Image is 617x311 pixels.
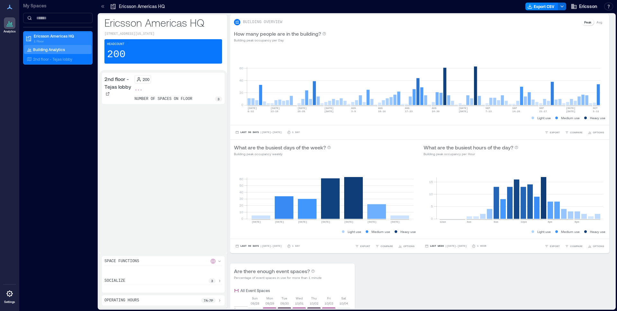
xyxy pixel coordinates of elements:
[539,107,544,110] text: SEP
[561,229,580,234] p: Medium use
[548,220,552,223] text: 4pm
[325,301,333,306] p: 10/03
[459,110,468,113] text: [DATE]
[351,110,356,113] text: 3-9
[298,110,305,113] text: 20-26
[271,110,278,113] text: 13-19
[251,301,259,306] p: 09/28
[239,183,243,187] tspan: 50
[405,107,410,110] text: AUG
[211,278,213,283] p: 3
[239,197,243,200] tspan: 30
[390,220,400,223] text: [DATE]
[239,203,243,207] tspan: 20
[234,38,326,43] p: Building peak occupancy per Day
[459,107,468,110] text: [DATE]
[344,220,353,223] text: [DATE]
[339,301,348,306] p: 10/04
[351,107,356,110] text: AUG
[584,20,591,25] p: Peak
[432,107,437,110] text: AUG
[424,144,513,151] p: What are the busiest hours of the day?
[292,130,300,134] p: 1 Day
[234,151,331,156] p: Building peak occupancy weekly
[590,115,605,120] p: Heavy use
[486,107,490,110] text: SEP
[34,33,88,39] p: Ericsson Americas HQ
[494,220,498,223] text: 8am
[543,129,561,136] button: EXPORT
[564,129,584,136] button: COMPARE
[275,220,284,223] text: [DATE]
[477,244,486,248] p: 1 Hour
[570,130,583,134] span: COMPARE
[239,190,243,194] tspan: 40
[378,110,386,113] text: 10-16
[282,296,287,301] p: Tue
[575,220,579,223] text: 8pm
[292,244,300,248] p: 1 Day
[241,103,243,107] tspan: 0
[429,192,433,196] tspan: 10
[341,296,346,301] p: Sat
[486,110,492,113] text: 7-13
[550,130,560,134] span: EXPORT
[33,57,72,62] p: 2nd floor - Tejas lobby
[33,47,65,52] p: Building Analytics
[247,107,257,110] text: [DATE]
[240,288,270,293] p: All Event Spaces
[586,243,605,249] button: OPTIONS
[204,298,213,303] p: 7a - 7p
[367,220,377,223] text: [DATE]
[234,267,310,275] p: Are there enough event spaces?
[266,296,273,301] p: Mon
[467,220,471,223] text: 4am
[241,217,243,220] tspan: 0
[432,110,440,113] text: 24-30
[295,301,304,306] p: 10/01
[107,48,126,61] p: 200
[4,30,16,33] p: Analytics
[537,115,551,120] p: Light use
[252,296,258,301] p: Sun
[537,229,551,234] p: Light use
[539,110,547,113] text: 21-27
[354,243,371,249] button: EXPORT
[424,151,518,156] p: Building peak occupancy per Hour
[104,75,132,91] p: 2nd floor - Tejas lobby
[512,107,517,110] text: SEP
[550,244,560,248] span: EXPORT
[424,243,468,249] button: Last Week |[DATE]-[DATE]
[239,210,243,214] tspan: 10
[239,78,243,82] tspan: 40
[579,3,597,10] span: Ericsson
[593,107,598,110] text: OCT
[590,229,605,234] p: Heavy use
[298,220,307,223] text: [DATE]
[104,16,222,29] p: Ericsson Americas HQ
[239,91,243,94] tspan: 20
[296,296,303,301] p: Wed
[234,30,321,38] p: How many people are in the building?
[405,110,413,113] text: 17-23
[360,244,370,248] span: EXPORT
[429,180,433,184] tspan: 15
[104,298,139,303] p: Operating Hours
[321,220,330,223] text: [DATE]
[239,177,243,181] tspan: 60
[252,220,261,223] text: [DATE]
[243,20,282,25] p: BUILDING OVERVIEW
[566,107,576,110] text: [DATE]
[234,129,283,136] button: Last 90 Days |[DATE]-[DATE]
[593,110,599,113] text: 5-11
[397,243,416,249] button: OPTIONS
[2,15,18,35] a: Analytics
[2,286,17,306] a: Settings
[569,1,599,12] button: Ericsson
[104,31,222,37] p: [STREET_ADDRESS][US_STATE]
[298,107,307,110] text: [DATE]
[327,296,331,301] p: Fri
[265,301,274,306] p: 09/29
[378,107,383,110] text: AUG
[596,20,602,25] p: Avg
